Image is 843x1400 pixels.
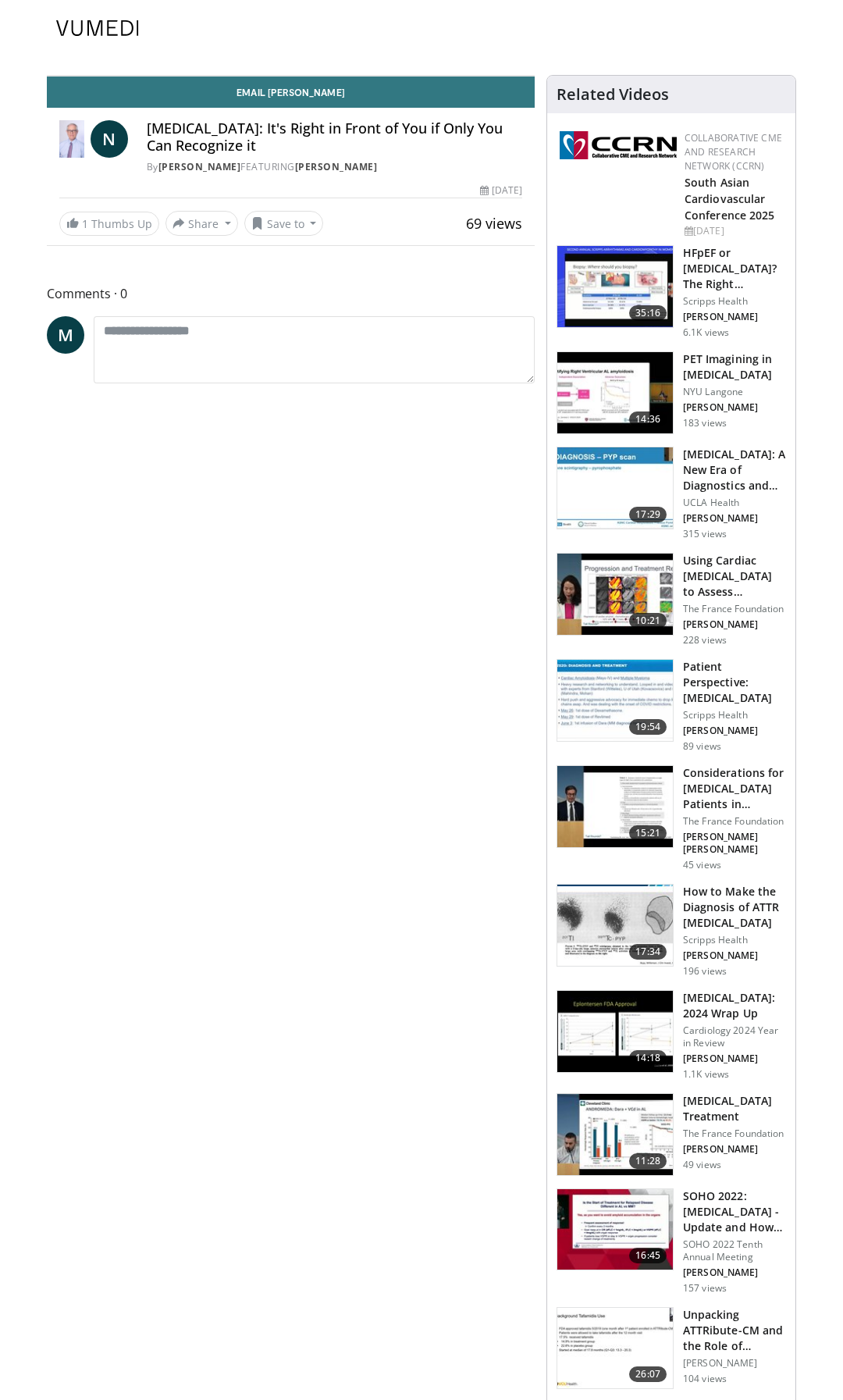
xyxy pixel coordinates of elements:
p: 49 views [683,1159,721,1171]
p: 228 views [683,634,727,647]
img: e66e90e2-96ea-400c-b863-6a503731f831.150x105_q85_crop-smart_upscale.jpg [557,1189,673,1270]
p: Brett Sperry [683,949,786,962]
img: 1b83262e-8cdd-4c81-b686-042e84632b82.150x105_q85_crop-smart_upscale.jpg [557,991,673,1072]
p: 1.1K views [683,1068,729,1081]
p: 89 views [683,740,721,753]
h3: Unpacking ATTRibute-CM and the Role of Acoramidis for ATTR-CM [683,1307,786,1354]
div: By FEATURING [147,160,522,174]
a: 1 Thumbs Up [59,212,159,236]
span: 26:07 [629,1366,667,1382]
span: 14:18 [629,1050,667,1066]
p: Ahmad Masri [683,1053,786,1065]
p: [PERSON_NAME] [683,1357,786,1370]
p: Sharmila Dorbala [683,401,786,414]
div: [DATE] [685,224,783,238]
a: 26:07 Unpacking ATTRibute-CM and the Role of Acoramidis for ATTR-CM [PERSON_NAME] 104 views [557,1307,786,1390]
p: Scripps Health [683,709,786,721]
img: c12b0fdb-e439-4951-8ee6-44c04407b222.150x105_q85_crop-smart_upscale.jpg [557,885,673,966]
h3: [MEDICAL_DATA] Treatment [683,1093,786,1124]
span: 11:28 [629,1153,667,1169]
button: Save to [244,211,324,236]
h3: HFpEF or [MEDICAL_DATA]? The Right Therapies for Right Patients [683,245,786,292]
h4: Related Videos [557,85,669,104]
h3: PET Imagining in [MEDICAL_DATA] [683,351,786,383]
a: 17:29 [MEDICAL_DATA]: A New Era of Diagnostics and Therapeutics UCLA Health [PERSON_NAME] 315 views [557,447,786,540]
span: Comments 0 [47,283,535,304]
span: 69 views [466,214,522,233]
span: 10:21 [629,613,667,629]
a: 35:16 HFpEF or [MEDICAL_DATA]? The Right Therapies for Right Patients Scripps Health [PERSON_NAME... [557,245,786,339]
p: NYU Langone [683,386,786,398]
p: 196 views [683,965,727,978]
p: Michelle Kittleson [683,311,786,323]
h3: [MEDICAL_DATA]: A New Era of Diagnostics and Therapeutics [683,447,786,493]
p: Suzanne Lentzsch [683,1266,786,1279]
span: 17:29 [629,507,667,522]
img: cac2b0cd-2f26-4174-8237-e40d74628455.150x105_q85_crop-smart_upscale.jpg [557,352,673,433]
p: The France Foundation [683,603,786,615]
p: 45 views [683,859,721,871]
h3: Using Cardiac [MEDICAL_DATA] to Assess Progression and Treatment Response [683,553,786,600]
a: 14:36 PET Imagining in [MEDICAL_DATA] NYU Langone [PERSON_NAME] 183 views [557,351,786,434]
img: 66cea5b4-b247-4899-9dd6-67499fcc05d7.150x105_q85_crop-smart_upscale.jpg [557,660,673,741]
p: Cardiology 2024 Year in Review [683,1024,786,1049]
img: a04ee3ba-8487-4636-b0fb-5e8d268f3737.png.150x105_q85_autocrop_double_scale_upscale_version-0.2.png [560,131,677,159]
img: bc1b0432-163c-4bfa-bfca-e644c630a5a2.150x105_q85_crop-smart_upscale.jpg [557,1094,673,1175]
a: [PERSON_NAME] [295,160,378,173]
a: 14:18 [MEDICAL_DATA]: 2024 Wrap Up Cardiology 2024 Year in Review [PERSON_NAME] 1.1K views [557,990,786,1081]
span: 14:36 [629,411,667,427]
span: 1 [82,216,88,231]
button: Share [165,211,238,236]
img: Dr. Norman E. Lepor [59,120,84,158]
p: 157 views [683,1282,727,1295]
a: M [47,316,84,354]
p: SOHO 2022 Tenth Annual Meeting [683,1238,786,1263]
span: 35:16 [629,305,667,321]
img: b3da66d0-b559-4735-bf42-6710ddf4565d.150x105_q85_crop-smart_upscale.jpg [557,1308,673,1389]
a: N [91,120,128,158]
a: 17:34 How to Make the Diagnosis of ATTR [MEDICAL_DATA] Scripps Health [PERSON_NAME] 196 views [557,884,786,978]
div: [DATE] [480,183,522,198]
img: dfd7e8cb-3665-484f-96d9-fe431be1631d.150x105_q85_crop-smart_upscale.jpg [557,246,673,327]
p: Martin Nichols [683,725,786,737]
p: Darko Vucicevic [683,512,786,525]
h4: [MEDICAL_DATA]: It's Right in Front of You if Only You Can Recognize it [147,120,522,154]
p: Jack Khouri [683,1143,786,1156]
p: The France Foundation [683,1127,786,1140]
img: 3a61ed57-80ed-4134-89e2-85aa32d7d692.150x105_q85_crop-smart_upscale.jpg [557,447,673,529]
a: 16:45 SOHO 2022: [MEDICAL_DATA] - Update and How To Use Novel Agents SOHO 2022 Tenth Annual Meeti... [557,1188,786,1295]
p: Andres Carmona Rubio [683,831,786,856]
a: Collaborative CME and Research Network (CCRN) [685,131,782,173]
h3: [MEDICAL_DATA]: 2024 Wrap Up [683,990,786,1021]
a: 19:54 Patient Perspective: [MEDICAL_DATA] Scripps Health [PERSON_NAME] 89 views [557,659,786,753]
a: South Asian Cardiovascular Conference 2025 [685,175,775,223]
span: 17:34 [629,944,667,960]
p: 315 views [683,528,727,540]
p: UCLA Health [683,497,786,509]
img: VuMedi Logo [56,20,139,36]
span: 19:54 [629,719,667,735]
h3: Considerations for [MEDICAL_DATA] Patients in [MEDICAL_DATA] [683,765,786,812]
h3: How to Make the Diagnosis of ATTR [MEDICAL_DATA] [683,884,786,931]
a: 11:28 [MEDICAL_DATA] Treatment The France Foundation [PERSON_NAME] 49 views [557,1093,786,1176]
p: The France Foundation [683,815,786,828]
span: 15:21 [629,825,667,841]
a: 15:21 Considerations for [MEDICAL_DATA] Patients in [MEDICAL_DATA] The France Foundation [PERSON_... [557,765,786,871]
p: 6.1K views [683,326,729,339]
span: 16:45 [629,1248,667,1263]
p: Scripps Health [683,934,786,946]
p: 183 views [683,417,727,429]
p: Deborah Kwon [683,618,786,631]
a: Email [PERSON_NAME] [47,77,535,108]
img: 565c1543-92ae-41b9-a411-1852bf6529a5.150x105_q85_crop-smart_upscale.jpg [557,554,673,635]
p: Scripps Health [683,295,786,308]
h3: SOHO 2022: [MEDICAL_DATA] - Update and How To Use Novel Agents [683,1188,786,1235]
p: 104 views [683,1373,727,1385]
img: 6b12a0a1-0bcc-4600-a28c-cc0c82308171.150x105_q85_crop-smart_upscale.jpg [557,766,673,847]
h3: Patient Perspective: [MEDICAL_DATA] [683,659,786,706]
a: 10:21 Using Cardiac [MEDICAL_DATA] to Assess Progression and Treatment Response The France Founda... [557,553,786,647]
a: [PERSON_NAME] [158,160,241,173]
